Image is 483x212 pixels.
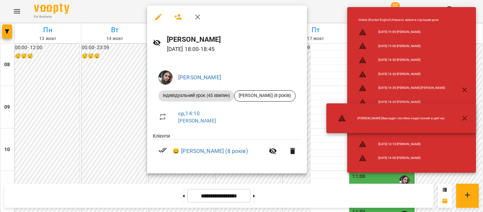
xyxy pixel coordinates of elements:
[353,39,451,53] li: [DATE] 19:00 [PERSON_NAME]
[178,118,216,124] a: [PERSON_NAME]
[158,70,173,85] img: dbbc503393f2fa42f8570b076f073f5e.jpeg
[353,67,451,81] li: [DATE] 18:30 [PERSON_NAME]
[158,92,234,99] span: Індивідуальний урок (45 хвилин)
[167,34,301,45] h6: [PERSON_NAME]
[353,95,451,109] li: [DATE] 18:30 [PERSON_NAME]
[234,92,295,99] span: [PERSON_NAME] (8 років)
[353,81,451,95] li: [DATE] 18:30 [PERSON_NAME] [PERSON_NAME]
[153,132,301,165] ul: Клієнти
[234,90,296,102] div: [PERSON_NAME] (8 років)
[353,53,451,67] li: [DATE] 18:50 [PERSON_NAME]
[173,147,248,155] a: 😀 [PERSON_NAME] (8 років)
[178,74,221,81] a: [PERSON_NAME]
[353,15,451,25] li: Online (Rocket English) : Кімната зайнята під інший урок
[178,110,200,117] a: ср , 14:10
[353,25,451,39] li: [DATE] 19:00 [PERSON_NAME]
[167,45,301,53] p: [DATE] 18:00 - 18:45
[332,111,450,125] li: [PERSON_NAME] : Викладач постійно недоступний в цей час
